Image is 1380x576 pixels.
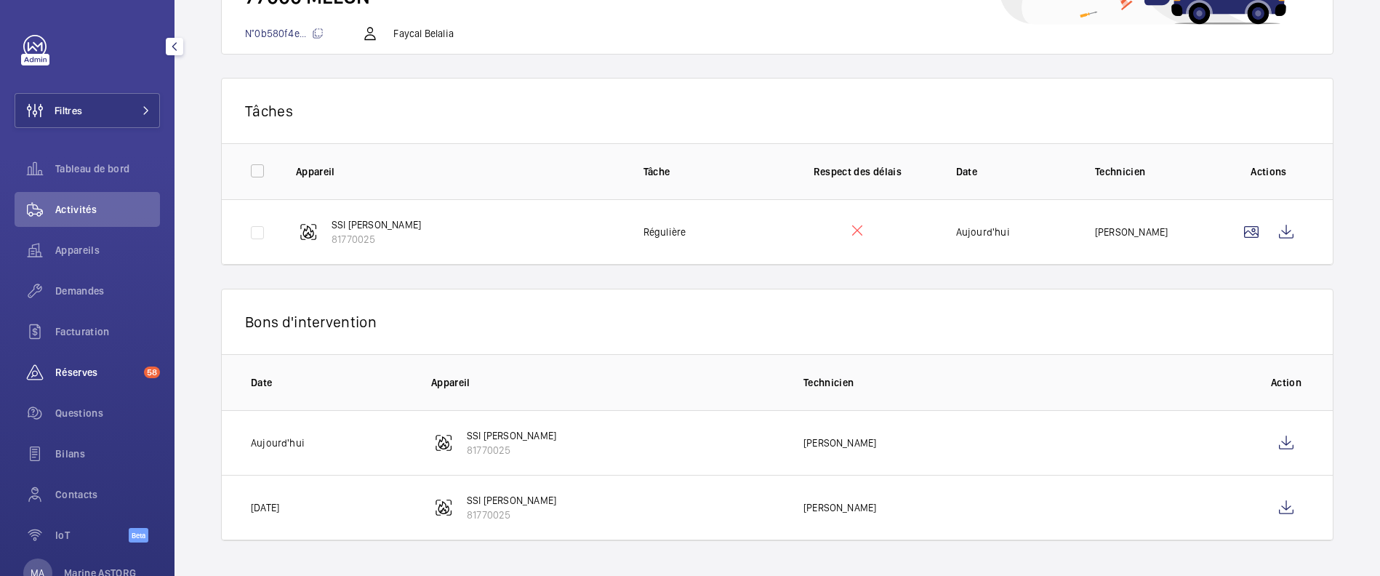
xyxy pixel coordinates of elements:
[1095,164,1211,179] p: Technicien
[435,434,452,452] img: fire_alarm.svg
[1095,225,1168,239] p: [PERSON_NAME]
[1269,375,1304,390] p: Action
[803,500,876,515] p: [PERSON_NAME]
[55,202,160,217] span: Activités
[393,26,454,41] p: Faycal Belalia
[1234,164,1304,179] p: Actions
[245,102,1309,120] p: Tâches
[251,375,408,390] p: Date
[467,508,556,522] p: 81770025
[15,93,160,128] button: Filtres
[55,103,82,118] span: Filtres
[435,499,452,516] img: fire_alarm.svg
[251,436,305,450] p: Aujourd'hui
[55,528,129,543] span: IoT
[55,447,160,461] span: Bilans
[467,428,556,443] p: SSI [PERSON_NAME]
[467,493,556,508] p: SSI [PERSON_NAME]
[55,284,160,298] span: Demandes
[643,225,686,239] p: Régulière
[55,365,138,380] span: Réserves
[956,225,1010,239] p: Aujourd'hui
[55,243,160,257] span: Appareils
[55,487,160,502] span: Contacts
[467,443,556,457] p: 81770025
[129,528,148,543] span: Beta
[803,436,876,450] p: [PERSON_NAME]
[332,217,421,232] p: SSI [PERSON_NAME]
[643,164,759,179] p: Tâche
[803,375,1245,390] p: Technicien
[144,367,160,378] span: 58
[956,164,1072,179] p: Date
[431,375,780,390] p: Appareil
[251,500,279,515] p: [DATE]
[245,28,324,39] span: N°0b580f4e...
[55,406,160,420] span: Questions
[245,313,1309,331] p: Bons d'intervention
[300,223,317,241] img: fire_alarm.svg
[55,161,160,176] span: Tableau de bord
[782,164,933,179] p: Respect des délais
[332,232,421,247] p: 81770025
[55,324,160,339] span: Facturation
[296,164,620,179] p: Appareil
